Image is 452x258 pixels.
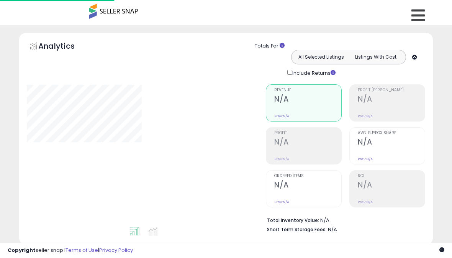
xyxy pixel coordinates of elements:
[267,215,419,224] li: N/A
[274,114,289,118] small: Prev: N/A
[358,114,373,118] small: Prev: N/A
[274,181,341,191] h2: N/A
[99,246,133,254] a: Privacy Policy
[274,131,341,135] span: Profit
[255,43,427,50] div: Totals For
[358,174,425,178] span: ROI
[274,138,341,148] h2: N/A
[293,52,349,62] button: All Selected Listings
[358,138,425,148] h2: N/A
[274,88,341,92] span: Revenue
[38,41,90,53] h5: Analytics
[274,200,289,204] small: Prev: N/A
[328,226,337,233] span: N/A
[267,217,319,223] b: Total Inventory Value:
[267,226,327,233] b: Short Term Storage Fees:
[348,52,403,62] button: Listings With Cost
[66,246,98,254] a: Terms of Use
[274,174,341,178] span: Ordered Items
[274,95,341,105] h2: N/A
[358,88,425,92] span: Profit [PERSON_NAME]
[274,157,289,161] small: Prev: N/A
[8,247,133,254] div: seller snap | |
[358,200,373,204] small: Prev: N/A
[8,246,36,254] strong: Copyright
[282,68,345,77] div: Include Returns
[358,181,425,191] h2: N/A
[358,131,425,135] span: Avg. Buybox Share
[358,95,425,105] h2: N/A
[358,157,373,161] small: Prev: N/A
